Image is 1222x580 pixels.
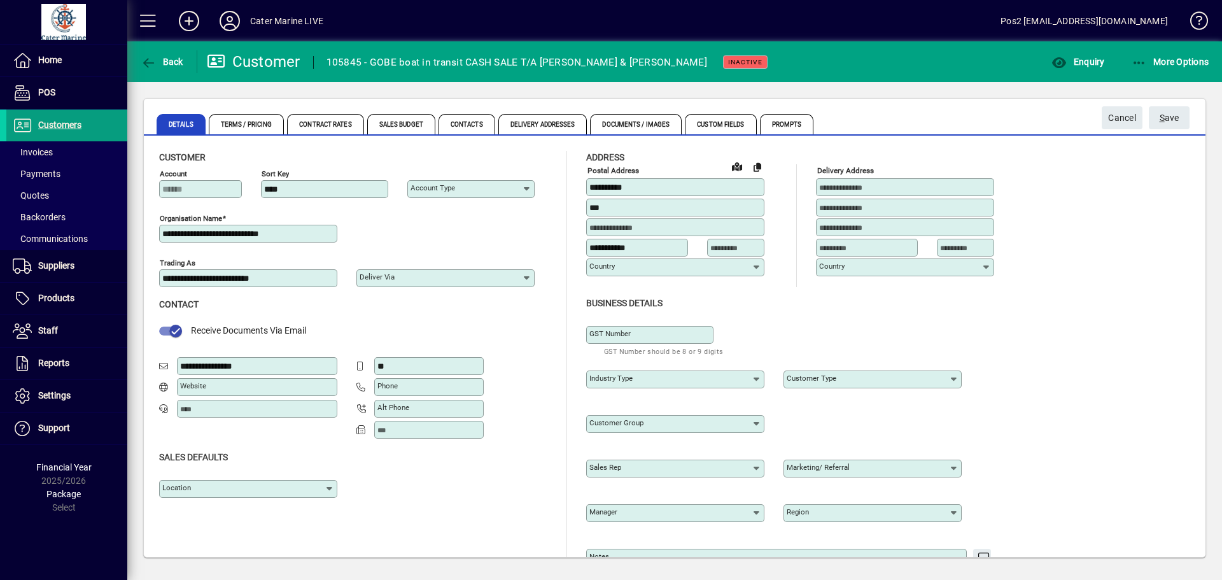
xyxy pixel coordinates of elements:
[367,114,435,134] span: Sales Budget
[6,228,127,250] a: Communications
[1160,113,1165,123] span: S
[589,418,643,427] mat-label: Customer group
[287,114,363,134] span: Contract Rates
[787,374,836,383] mat-label: Customer type
[1048,50,1107,73] button: Enquiry
[160,214,222,223] mat-label: Organisation name
[141,57,183,67] span: Back
[207,52,300,72] div: Customer
[38,55,62,65] span: Home
[589,552,609,561] mat-label: Notes
[6,185,127,206] a: Quotes
[6,283,127,315] a: Products
[819,262,845,271] mat-label: Country
[685,114,756,134] span: Custom Fields
[1149,106,1190,129] button: Save
[6,315,127,347] a: Staff
[6,141,127,163] a: Invoices
[6,45,127,76] a: Home
[209,114,284,134] span: Terms / Pricing
[589,507,617,516] mat-label: Manager
[411,183,455,192] mat-label: Account Type
[747,157,768,177] button: Copy to Delivery address
[38,293,74,303] span: Products
[589,374,633,383] mat-label: Industry type
[13,147,53,157] span: Invoices
[327,52,707,73] div: 105845 - GOBE boat in transit CASH SALE T/A [PERSON_NAME] & [PERSON_NAME]
[262,169,289,178] mat-label: Sort key
[1160,108,1179,129] span: ave
[498,114,587,134] span: Delivery Addresses
[13,212,66,222] span: Backorders
[6,250,127,282] a: Suppliers
[159,452,228,462] span: Sales defaults
[137,50,186,73] button: Back
[46,489,81,499] span: Package
[377,403,409,412] mat-label: Alt Phone
[159,152,206,162] span: Customer
[1001,11,1168,31] div: Pos2 [EMAIL_ADDRESS][DOMAIN_NAME]
[180,381,206,390] mat-label: Website
[13,169,60,179] span: Payments
[13,234,88,244] span: Communications
[38,358,69,368] span: Reports
[6,163,127,185] a: Payments
[589,463,621,472] mat-label: Sales rep
[589,329,631,338] mat-label: GST Number
[160,169,187,178] mat-label: Account
[157,114,206,134] span: Details
[38,120,81,130] span: Customers
[38,423,70,433] span: Support
[13,190,49,201] span: Quotes
[169,10,209,32] button: Add
[439,114,495,134] span: Contacts
[6,77,127,109] a: POS
[760,114,814,134] span: Prompts
[160,258,195,267] mat-label: Trading as
[127,50,197,73] app-page-header-button: Back
[360,272,395,281] mat-label: Deliver via
[250,11,323,31] div: Cater Marine LIVE
[604,344,724,358] mat-hint: GST Number should be 8 or 9 digits
[38,390,71,400] span: Settings
[1102,106,1142,129] button: Cancel
[728,58,762,66] span: Inactive
[6,348,127,379] a: Reports
[162,483,191,492] mat-label: Location
[1181,3,1206,44] a: Knowledge Base
[787,463,850,472] mat-label: Marketing/ Referral
[1128,50,1212,73] button: More Options
[38,87,55,97] span: POS
[727,156,747,176] a: View on map
[589,262,615,271] mat-label: Country
[787,507,809,516] mat-label: Region
[586,152,624,162] span: Address
[377,381,398,390] mat-label: Phone
[6,206,127,228] a: Backorders
[36,462,92,472] span: Financial Year
[1132,57,1209,67] span: More Options
[1051,57,1104,67] span: Enquiry
[6,413,127,444] a: Support
[6,380,127,412] a: Settings
[1108,108,1136,129] span: Cancel
[38,260,74,271] span: Suppliers
[209,10,250,32] button: Profile
[38,325,58,336] span: Staff
[590,114,682,134] span: Documents / Images
[191,325,306,336] span: Receive Documents Via Email
[586,298,663,308] span: Business details
[159,299,199,309] span: Contact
